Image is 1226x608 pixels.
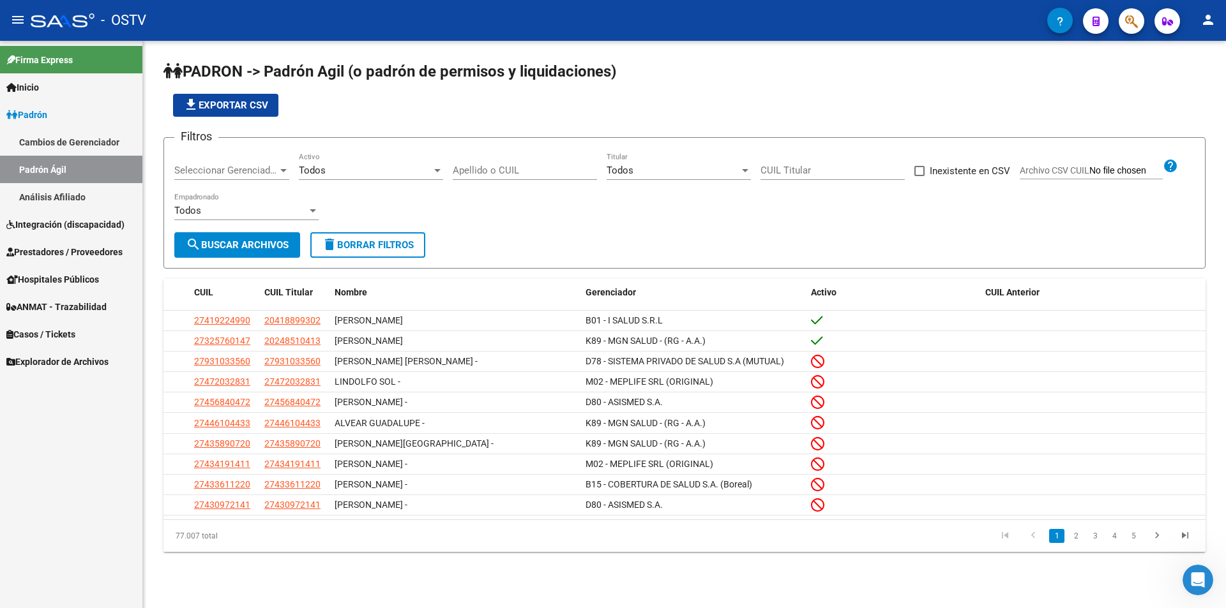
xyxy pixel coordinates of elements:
span: Integración (discapacidad) [6,218,125,232]
span: 27931033560 [194,356,250,366]
span: Exportar CSV [183,100,268,111]
span: K89 - MGN SALUD - (RG - A.A.) [586,336,706,346]
span: 27435890720 [194,438,250,449]
a: 2 [1068,529,1084,543]
span: 27472032831 [264,376,321,387]
span: CUIL Titular [264,287,313,297]
span: Explorador de Archivos [6,355,109,369]
li: page 1 [1047,525,1066,547]
span: [PERSON_NAME] - [335,459,407,469]
span: 20418899302 [264,315,321,325]
span: [PERSON_NAME] [PERSON_NAME] - [335,356,478,366]
mat-icon: file_download [183,97,199,112]
span: 27430972141 [194,500,250,510]
span: - OSTV [101,6,146,34]
span: M02 - MEPLIFE SRL (ORIGINAL) [586,459,713,469]
datatable-header-cell: Nombre [329,279,580,306]
span: 20248510413 [264,336,321,346]
span: B01 - I SALUD S.R.L [586,315,663,325]
span: Padrón [6,108,47,122]
mat-icon: search [186,237,201,252]
span: ALVEAR GUADALUPE - [335,418,425,428]
span: Inexistente en CSV [930,163,1010,179]
span: Activo [811,287,836,297]
span: D80 - ASISMED S.A. [586,500,663,510]
span: 27419224990 [194,315,250,325]
h3: Filtros [174,128,218,145]
datatable-header-cell: CUIL [189,279,259,306]
span: 27931033560 [264,356,321,366]
span: Todos [299,165,326,176]
span: Archivo CSV CUIL [1020,165,1089,175]
li: page 2 [1066,525,1086,547]
mat-icon: person [1200,12,1216,27]
span: CUIL [194,287,213,297]
span: 27434191411 [194,459,250,469]
a: go to last page [1173,529,1197,543]
span: Todos [174,205,201,216]
a: 4 [1107,529,1122,543]
span: ANMAT - Trazabilidad [6,300,107,314]
span: Nombre [335,287,367,297]
span: [PERSON_NAME] - [335,500,407,510]
a: 3 [1087,529,1103,543]
mat-icon: delete [322,237,337,252]
span: 27456840472 [194,397,250,407]
mat-icon: menu [10,12,26,27]
button: Buscar Archivos [174,232,300,258]
span: 27446104433 [264,418,321,428]
a: 1 [1049,529,1064,543]
iframe: Intercom live chat [1183,565,1213,595]
span: 27433611220 [194,479,250,489]
div: 77.007 total [163,520,370,552]
li: page 3 [1086,525,1105,547]
datatable-header-cell: Gerenciador [580,279,806,306]
span: Inicio [6,80,39,94]
span: K89 - MGN SALUD - (RG - A.A.) [586,438,706,449]
span: 27456840472 [264,397,321,407]
button: Exportar CSV [173,94,278,117]
a: 5 [1126,529,1141,543]
datatable-header-cell: CUIL Titular [259,279,329,306]
span: Buscar Archivos [186,239,289,251]
input: Archivo CSV CUIL [1089,165,1163,177]
span: Firma Express [6,53,73,67]
span: [PERSON_NAME][GEOGRAPHIC_DATA] - [335,438,494,449]
span: 27472032831 [194,376,250,387]
span: CUIL Anterior [985,287,1040,297]
span: 27325760147 [194,336,250,346]
mat-icon: help [1163,158,1178,174]
span: D80 - ASISMED S.A. [586,397,663,407]
span: LINDOLFO SOL - [335,376,400,387]
datatable-header-cell: Activo [806,279,980,306]
a: go to first page [993,529,1017,543]
datatable-header-cell: CUIL Anterior [980,279,1206,306]
span: [PERSON_NAME] - [335,479,407,489]
span: 27434191411 [264,459,321,469]
span: M02 - MEPLIFE SRL (ORIGINAL) [586,376,713,387]
a: go to previous page [1021,529,1045,543]
span: D78 - SISTEMA PRIVADO DE SALUD S.A (MUTUAL) [586,356,784,366]
span: 27430972141 [264,500,321,510]
button: Borrar Filtros [310,232,425,258]
span: Borrar Filtros [322,239,414,251]
span: 27433611220 [264,479,321,489]
span: Hospitales Públicos [6,272,99,286]
span: Gerenciador [586,287,636,297]
span: K89 - MGN SALUD - (RG - A.A.) [586,418,706,428]
span: PADRON -> Padrón Agil (o padrón de permisos y liquidaciones) [163,63,616,80]
span: Todos [607,165,633,176]
a: go to next page [1145,529,1169,543]
span: Seleccionar Gerenciador [174,165,278,176]
li: page 4 [1105,525,1124,547]
span: [PERSON_NAME] [335,315,403,325]
span: 27435890720 [264,438,321,449]
span: B15 - COBERTURA DE SALUD S.A. (Boreal) [586,479,752,489]
li: page 5 [1124,525,1143,547]
span: [PERSON_NAME] [335,336,403,346]
span: Casos / Tickets [6,327,75,341]
span: Prestadores / Proveedores [6,245,123,259]
span: 27446104433 [194,418,250,428]
span: [PERSON_NAME] - [335,397,407,407]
